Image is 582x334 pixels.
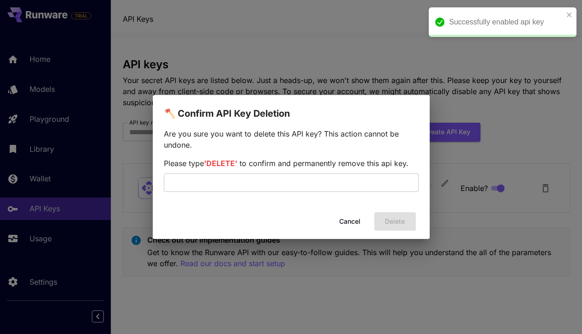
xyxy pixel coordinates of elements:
[153,95,430,121] h2: 🪓 Confirm API Key Deletion
[164,159,408,168] span: Please type to confirm and permanently remove this api key.
[566,11,573,18] button: close
[449,17,564,28] div: Successfully enabled api key
[329,212,371,231] button: Cancel
[204,159,237,168] span: 'DELETE'
[164,128,419,150] p: Are you sure you want to delete this API key? This action cannot be undone.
